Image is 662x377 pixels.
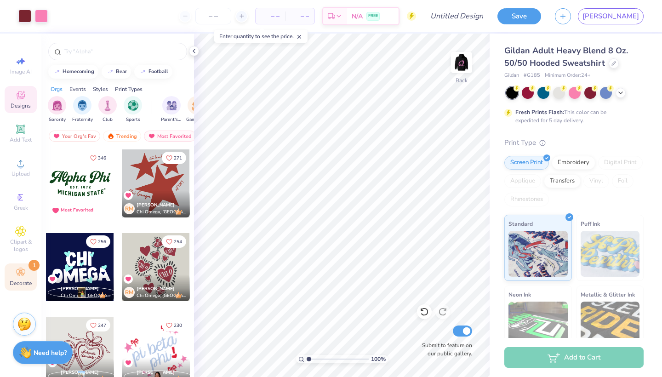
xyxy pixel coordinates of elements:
[581,219,600,228] span: Puff Ink
[504,45,628,69] span: Gildan Adult Heavy Blend 8 Oz. 50/50 Hooded Sweatshirt
[48,96,66,123] button: filter button
[508,290,531,299] span: Neon Ink
[582,11,639,22] span: [PERSON_NAME]
[186,96,207,123] div: filter for Game Day
[134,65,172,79] button: football
[174,240,182,244] span: 254
[124,287,135,298] div: RM
[545,72,591,80] span: Minimum Order: 24 +
[86,319,110,331] button: Like
[61,292,110,299] span: Chi Omega, [GEOGRAPHIC_DATA][US_STATE]
[63,47,181,56] input: Try "Alpha"
[162,319,186,331] button: Like
[53,133,60,139] img: most_fav.gif
[504,72,519,80] span: Gildan
[126,116,140,123] span: Sports
[124,96,142,123] div: filter for Sports
[583,174,609,188] div: Vinyl
[552,156,595,170] div: Embroidery
[544,174,581,188] div: Transfers
[578,8,644,24] a: [PERSON_NAME]
[352,11,363,21] span: N/A
[371,355,386,363] span: 100 %
[261,11,280,21] span: – –
[137,286,175,292] span: [PERSON_NAME]
[581,231,640,277] img: Puff Ink
[116,69,127,74] div: bear
[214,30,308,43] div: Enter quantity to see the price.
[508,302,568,348] img: Neon Ink
[452,53,471,72] img: Back
[93,85,108,93] div: Styles
[52,100,63,111] img: Sorority Image
[98,156,106,160] span: 346
[161,96,182,123] div: filter for Parent's Weekend
[195,8,231,24] input: – –
[103,131,141,142] div: Trending
[51,85,63,93] div: Orgs
[48,65,98,79] button: homecoming
[515,109,564,116] strong: Fresh Prints Flash:
[102,65,131,79] button: bear
[128,100,138,111] img: Sports Image
[166,100,177,111] img: Parent's Weekend Image
[63,69,94,74] div: homecoming
[107,69,114,74] img: trend_line.gif
[417,341,472,358] label: Submit to feature on our public gallery.
[29,260,40,271] span: 1
[137,209,186,216] span: Chi Omega, [GEOGRAPHIC_DATA]
[98,323,106,328] span: 247
[137,292,186,299] span: Chi Omega, [GEOGRAPHIC_DATA]
[72,96,93,123] div: filter for Fraternity
[524,72,540,80] span: # G185
[174,156,182,160] span: 271
[98,240,106,244] span: 256
[103,100,113,111] img: Club Image
[61,207,93,214] div: Most Favorited
[137,369,175,376] span: [PERSON_NAME]
[139,69,147,74] img: trend_line.gif
[10,68,32,75] span: Image AI
[61,286,99,292] span: [PERSON_NAME]
[504,193,549,206] div: Rhinestones
[11,102,31,109] span: Designs
[34,348,67,357] strong: Need help?
[161,96,182,123] button: filter button
[456,76,468,85] div: Back
[161,116,182,123] span: Parent's Weekend
[515,108,628,125] div: This color can be expedited for 5 day delivery.
[598,156,643,170] div: Digital Print
[49,131,100,142] div: Your Org's Fav
[5,238,37,253] span: Clipart & logos
[14,204,28,211] span: Greek
[107,133,114,139] img: trending.gif
[504,156,549,170] div: Screen Print
[508,231,568,277] img: Standard
[504,137,644,148] div: Print Type
[10,136,32,143] span: Add Text
[72,96,93,123] button: filter button
[291,11,309,21] span: – –
[53,69,61,74] img: trend_line.gif
[504,174,541,188] div: Applique
[174,323,182,328] span: 230
[72,116,93,123] span: Fraternity
[423,7,491,25] input: Untitled Design
[192,100,202,111] img: Game Day Image
[49,116,66,123] span: Sorority
[508,219,533,228] span: Standard
[77,100,87,111] img: Fraternity Image
[497,8,541,24] button: Save
[137,202,175,208] span: [PERSON_NAME]
[581,290,635,299] span: Metallic & Glitter Ink
[124,96,142,123] button: filter button
[144,131,196,142] div: Most Favorited
[148,69,168,74] div: football
[69,85,86,93] div: Events
[368,13,378,19] span: FREE
[186,116,207,123] span: Game Day
[86,152,110,164] button: Like
[115,85,143,93] div: Print Types
[162,235,186,248] button: Like
[11,170,30,177] span: Upload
